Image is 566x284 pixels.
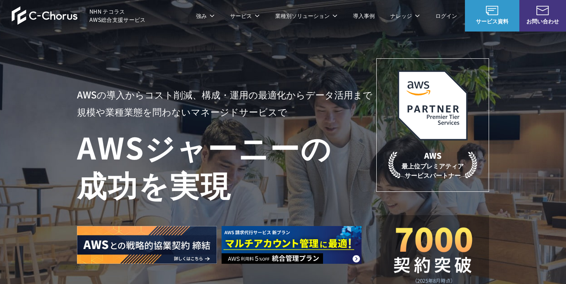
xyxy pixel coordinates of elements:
img: AWSプレミアティアサービスパートナー [398,70,468,140]
a: 導入事例 [353,12,375,20]
p: ナレッジ [390,12,420,20]
p: 業種別ソリューション [275,12,337,20]
span: サービス資料 [465,17,519,25]
img: 契約件数 [392,227,473,284]
p: AWSの導入からコスト削減、 構成・運用の最適化からデータ活用まで 規模や業種業態を問わない マネージドサービスで [77,86,376,120]
img: お問い合わせ [536,6,549,15]
img: AWS請求代行サービス 統合管理プラン [222,226,362,264]
img: AWS総合支援サービス C-Chorus サービス資料 [486,6,498,15]
img: AWSとの戦略的協業契約 締結 [77,226,217,264]
p: 最上位プレミアティア サービスパートナー [388,150,477,180]
p: 強み [196,12,215,20]
span: お問い合わせ [519,17,566,25]
em: AWS [424,150,442,161]
h1: AWS ジャーニーの 成功を実現 [77,128,376,203]
span: NHN テコラス AWS総合支援サービス [89,7,146,24]
a: AWS総合支援サービス C-Chorus NHN テコラスAWS総合支援サービス [12,6,146,25]
a: ログイン [435,12,457,20]
p: サービス [230,12,260,20]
